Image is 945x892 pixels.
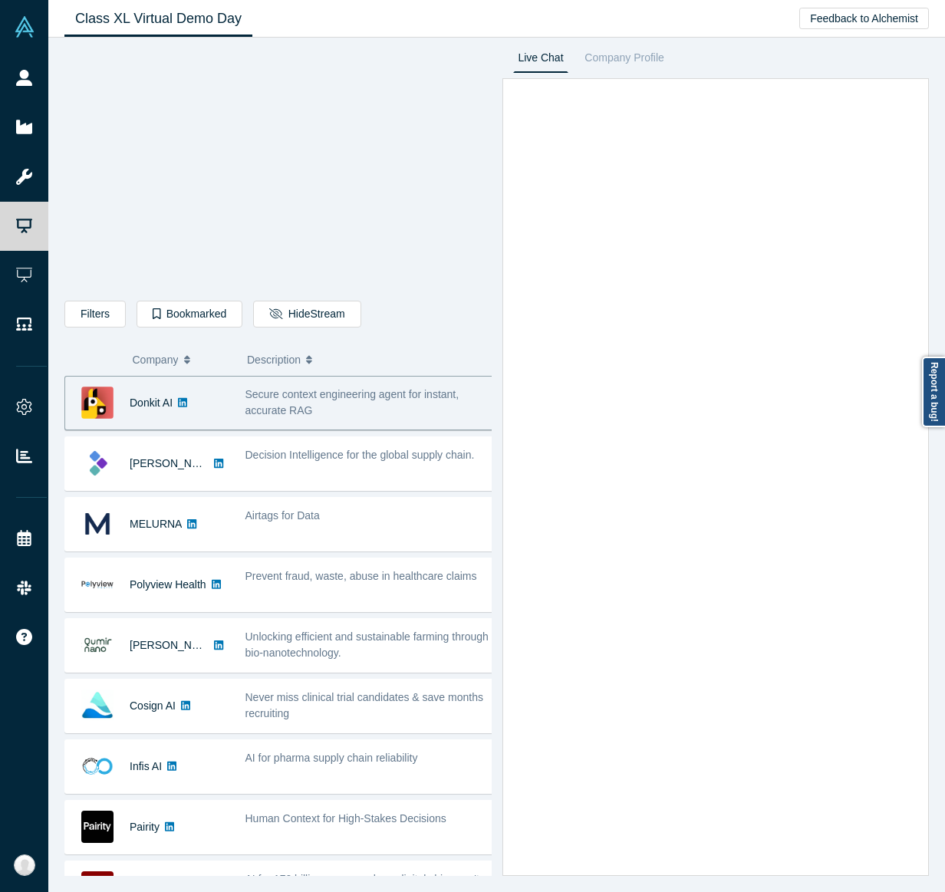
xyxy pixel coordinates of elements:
[799,8,929,29] button: Feedback to Alchemist
[130,760,162,772] a: Infis AI
[65,50,491,289] iframe: To enrich screen reader interactions, please activate Accessibility in Grammarly extension settings
[133,344,232,376] button: Company
[14,854,35,876] img: Anna Sanchez's Account
[81,568,114,601] img: Polyview Health's Logo
[130,457,218,469] a: [PERSON_NAME]
[245,449,475,461] span: Decision Intelligence for the global supply chain.
[81,750,114,782] img: Infis AI's Logo
[81,447,114,479] img: Kimaru AI's Logo
[245,570,477,582] span: Prevent fraud, waste, abuse in healthcare claims
[245,630,489,659] span: Unlocking efficient and sustainable farming through bio-nanotechnology.
[130,699,176,712] a: Cosign AI
[133,344,179,376] span: Company
[81,508,114,540] img: MELURNA's Logo
[130,639,218,651] a: [PERSON_NAME]
[81,387,114,419] img: Donkit AI's Logo
[130,518,182,530] a: MELURNA
[81,629,114,661] img: Qumir Nano's Logo
[245,509,320,522] span: Airtags for Data
[130,578,206,591] a: Polyview Health
[579,48,669,73] a: Company Profile
[245,752,418,764] span: AI for pharma supply chain reliability
[253,301,361,328] button: HideStream
[137,301,242,328] button: Bookmarked
[81,811,114,843] img: Pairity's Logo
[513,48,569,73] a: Live Chat
[64,1,252,37] a: Class XL Virtual Demo Day
[247,344,481,376] button: Description
[245,691,483,719] span: Never miss clinical trial candidates & save months recruiting
[130,397,173,409] a: Donkit AI
[245,388,459,416] span: Secure context engineering agent for instant, accurate RAG
[247,344,301,376] span: Description
[922,357,945,427] a: Report a bug!
[245,812,446,825] span: Human Context for High-Stakes Decisions
[81,690,114,722] img: Cosign AI's Logo
[14,16,35,38] img: Alchemist Vault Logo
[64,301,126,328] button: Filters
[130,821,160,833] a: Pairity
[503,79,929,875] iframe: To enrich screen reader interactions, please activate Accessibility in Grammarly extension settings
